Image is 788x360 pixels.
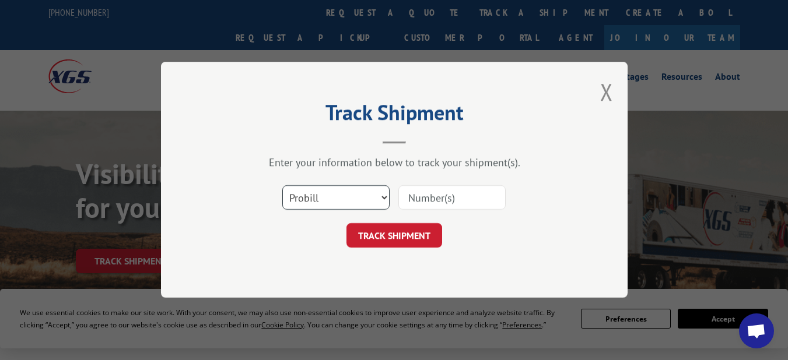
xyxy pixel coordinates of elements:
h2: Track Shipment [219,104,569,126]
input: Number(s) [398,186,506,210]
div: Open chat [739,313,774,348]
button: Close modal [600,76,613,107]
button: TRACK SHIPMENT [346,224,442,248]
div: Enter your information below to track your shipment(s). [219,156,569,170]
